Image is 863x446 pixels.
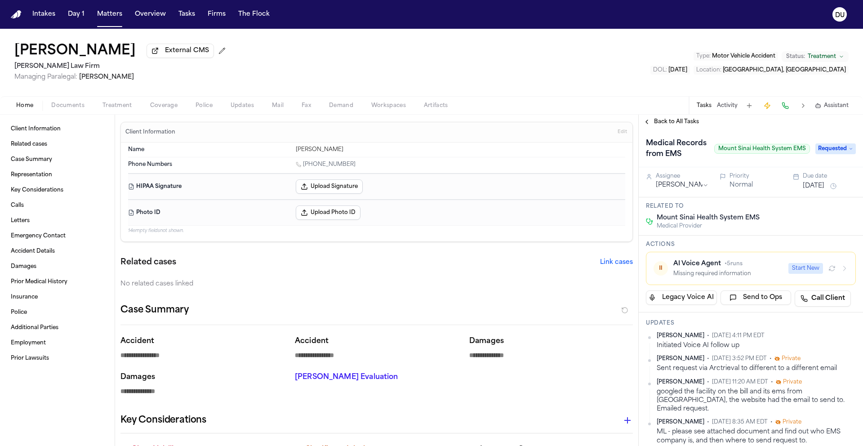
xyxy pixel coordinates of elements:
[150,102,178,109] span: Coverage
[11,171,52,178] span: Representation
[657,428,856,445] div: ML - please see attached document and find out who EMS company is, and then where to send request...
[93,6,126,22] a: Matters
[131,6,169,22] button: Overview
[235,6,273,22] button: The Flock
[64,6,88,22] button: Day 1
[803,182,824,191] button: [DATE]
[694,52,778,61] button: Edit Type: Motor Vehicle Accident
[11,355,49,362] span: Prior Lawsuits
[11,125,61,133] span: Client Information
[120,372,284,383] p: Damages
[16,102,33,109] span: Home
[673,259,783,268] div: AI Voice Agent
[770,419,773,426] span: •
[788,263,823,274] button: Start New
[196,102,213,109] span: Police
[657,355,704,362] span: [PERSON_NAME]
[7,198,107,213] a: Calls
[11,294,38,301] span: Insurance
[296,179,363,194] button: Upload Signature
[615,125,630,139] button: Edit
[707,379,709,386] span: •
[657,364,856,373] div: Sent request via Arctrieval to different to a different email
[7,229,107,243] a: Emergency Contact
[128,161,172,168] span: Phone Numbers
[707,419,709,426] span: •
[11,10,22,19] a: Home
[712,54,775,59] span: Motor Vehicle Accident
[11,10,22,19] img: Finch Logo
[296,161,356,168] a: Call 1 (332) 217-7488
[11,141,47,148] span: Related cases
[120,303,189,317] h2: Case Summary
[7,351,107,366] a: Prior Lawsuits
[7,321,107,335] a: Additional Parties
[51,102,85,109] span: Documents
[714,144,810,154] span: Mount Sinai Health System EMS
[654,118,699,125] span: Back to All Tasks
[835,12,845,18] text: DU
[712,419,768,426] span: [DATE] 8:35 AM EDT
[7,336,107,350] a: Employment
[707,355,709,362] span: •
[7,137,107,152] a: Related cases
[707,332,709,339] span: •
[128,227,625,234] p: 14 empty fields not shown.
[120,280,633,289] div: No related cases linked
[618,129,627,135] span: Edit
[657,419,704,426] span: [PERSON_NAME]
[771,379,773,386] span: •
[11,339,46,347] span: Employment
[783,419,801,426] span: Private
[14,61,229,72] h2: [PERSON_NAME] Law Firm
[7,244,107,259] a: Accident Details
[296,146,625,153] div: [PERSON_NAME]
[782,355,801,362] span: Private
[653,67,667,73] span: DOL :
[646,320,856,327] h3: Updates
[11,324,58,331] span: Additional Parties
[204,6,229,22] button: Firms
[712,355,767,362] span: [DATE] 3:52 PM EDT
[7,305,107,320] a: Police
[827,263,837,274] button: Refresh
[7,152,107,167] a: Case Summary
[808,53,836,60] span: Treatment
[697,102,712,109] button: Tasks
[11,202,24,209] span: Calls
[7,275,107,289] a: Prior Medical History
[646,252,856,285] button: ⏸AI Voice Agent•5runsMissing required informationStart New
[29,6,59,22] button: Intakes
[646,241,856,248] h3: Actions
[14,74,77,80] span: Managing Paralegal:
[124,129,177,136] h3: Client Information
[128,205,290,220] dt: Photo ID
[815,102,849,109] button: Assistant
[120,413,206,428] h2: Key Considerations
[272,102,284,109] span: Mail
[302,102,311,109] span: Fax
[803,173,856,180] div: Due date
[650,66,690,75] button: Edit DOL: 2025-06-24
[424,102,448,109] span: Artifacts
[721,290,792,305] button: Send to Ops
[770,355,772,362] span: •
[7,168,107,182] a: Representation
[14,43,136,59] button: Edit matter name
[79,74,134,80] span: [PERSON_NAME]
[128,146,290,153] dt: Name
[14,43,136,59] h1: [PERSON_NAME]
[658,264,664,273] span: ⏸
[657,388,856,414] div: googled the facility on the bill and its ems from [GEOGRAPHIC_DATA], the website had the email to...
[600,258,633,267] button: Link cases
[761,99,774,112] button: Create Immediate Task
[120,256,176,269] h2: Related cases
[786,53,805,60] span: Status:
[824,102,849,109] span: Assistant
[795,290,851,307] a: Call Client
